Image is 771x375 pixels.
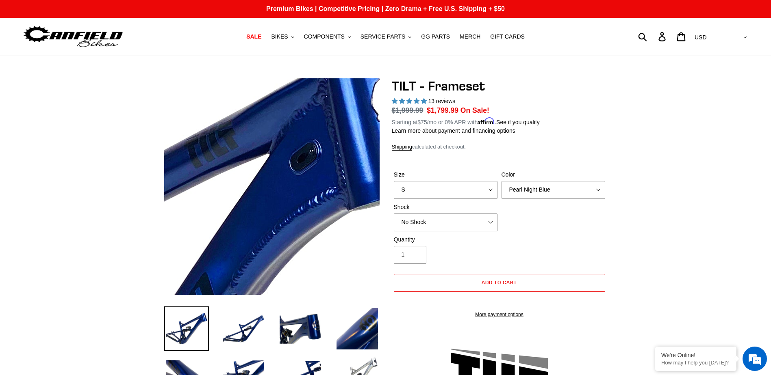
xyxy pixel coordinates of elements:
button: Add to cart [394,274,605,292]
a: See if you qualify - Learn more about Affirm Financing (opens in modal) [496,119,540,125]
label: Quantity [394,235,497,244]
span: 13 reviews [428,98,455,104]
span: $1,799.99 [427,106,458,114]
h1: TILT - Frameset [392,78,607,94]
span: SERVICE PARTS [361,33,405,40]
span: BIKES [271,33,288,40]
span: On Sale! [460,105,489,116]
button: BIKES [267,31,298,42]
a: GG PARTS [417,31,454,42]
span: MERCH [460,33,480,40]
label: Size [394,170,497,179]
a: Shipping [392,144,413,151]
a: Learn more about payment and financing options [392,127,515,134]
img: Canfield Bikes [22,24,124,50]
span: COMPONENTS [304,33,345,40]
p: How may I help you today? [661,360,730,366]
span: GG PARTS [421,33,450,40]
button: SERVICE PARTS [356,31,415,42]
img: Load image into Gallery viewer, TILT - Frameset [221,306,266,351]
s: $1,999.99 [392,106,424,114]
span: Add to cart [482,279,517,285]
img: Load image into Gallery viewer, TILT - Frameset [164,306,209,351]
img: Load image into Gallery viewer, TILT - Frameset [278,306,323,351]
label: Shock [394,203,497,211]
a: MERCH [456,31,484,42]
div: calculated at checkout. [392,143,607,151]
span: Affirm [478,118,495,125]
span: $75 [417,119,427,125]
img: Load image into Gallery viewer, TILT - Frameset [335,306,380,351]
span: SALE [246,33,261,40]
span: GIFT CARDS [490,33,525,40]
a: GIFT CARDS [486,31,529,42]
a: More payment options [394,311,605,318]
button: COMPONENTS [300,31,355,42]
span: 5.00 stars [392,98,428,104]
a: SALE [242,31,265,42]
p: Starting at /mo or 0% APR with . [392,116,540,127]
label: Color [502,170,605,179]
div: We're Online! [661,352,730,358]
input: Search [643,28,663,45]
